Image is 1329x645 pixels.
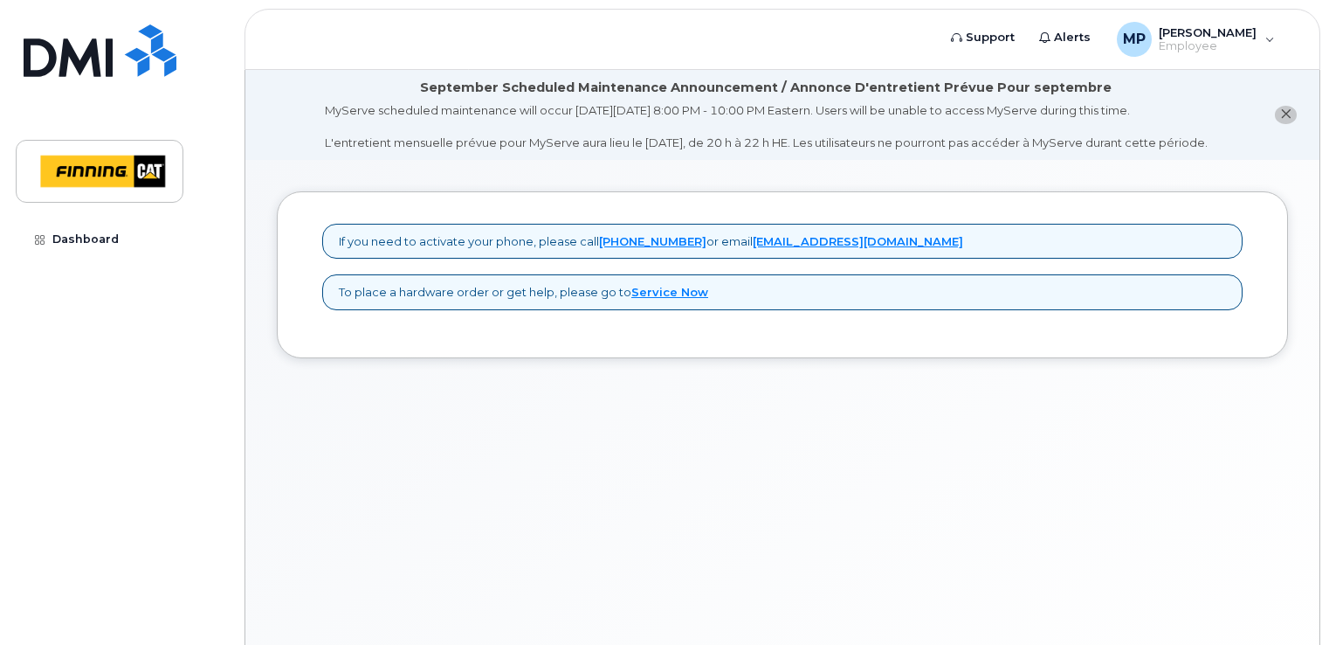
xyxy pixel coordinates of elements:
[325,102,1208,151] div: MyServe scheduled maintenance will occur [DATE][DATE] 8:00 PM - 10:00 PM Eastern. Users will be u...
[599,234,706,248] a: [PHONE_NUMBER]
[339,233,963,250] p: If you need to activate your phone, please call or email
[420,79,1112,97] div: September Scheduled Maintenance Announcement / Annonce D'entretient Prévue Pour septembre
[339,284,708,301] p: To place a hardware order or get help, please go to
[631,285,708,299] a: Service Now
[1275,106,1297,124] button: close notification
[753,234,963,248] a: [EMAIL_ADDRESS][DOMAIN_NAME]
